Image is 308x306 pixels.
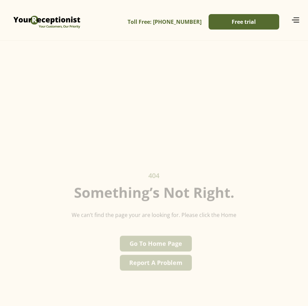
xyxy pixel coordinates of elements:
img: icon [291,17,300,22]
a: Report A Problem [120,255,192,271]
a: home [12,5,82,35]
img: Virtual Receptionist - Answering Service - Call and Live Chat Receptionist - Virtual Receptionist... [12,5,82,35]
div: menu [281,16,300,25]
a: Free trial [209,14,279,30]
h1: 404 [148,170,160,181]
h2: Something’s not right. [74,184,234,201]
a: Go To Home Page [120,236,192,252]
a: Toll Free: [PHONE_NUMBER] [128,14,202,30]
p: We can’t find the page your are looking for. Please click the Home [72,211,236,219]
